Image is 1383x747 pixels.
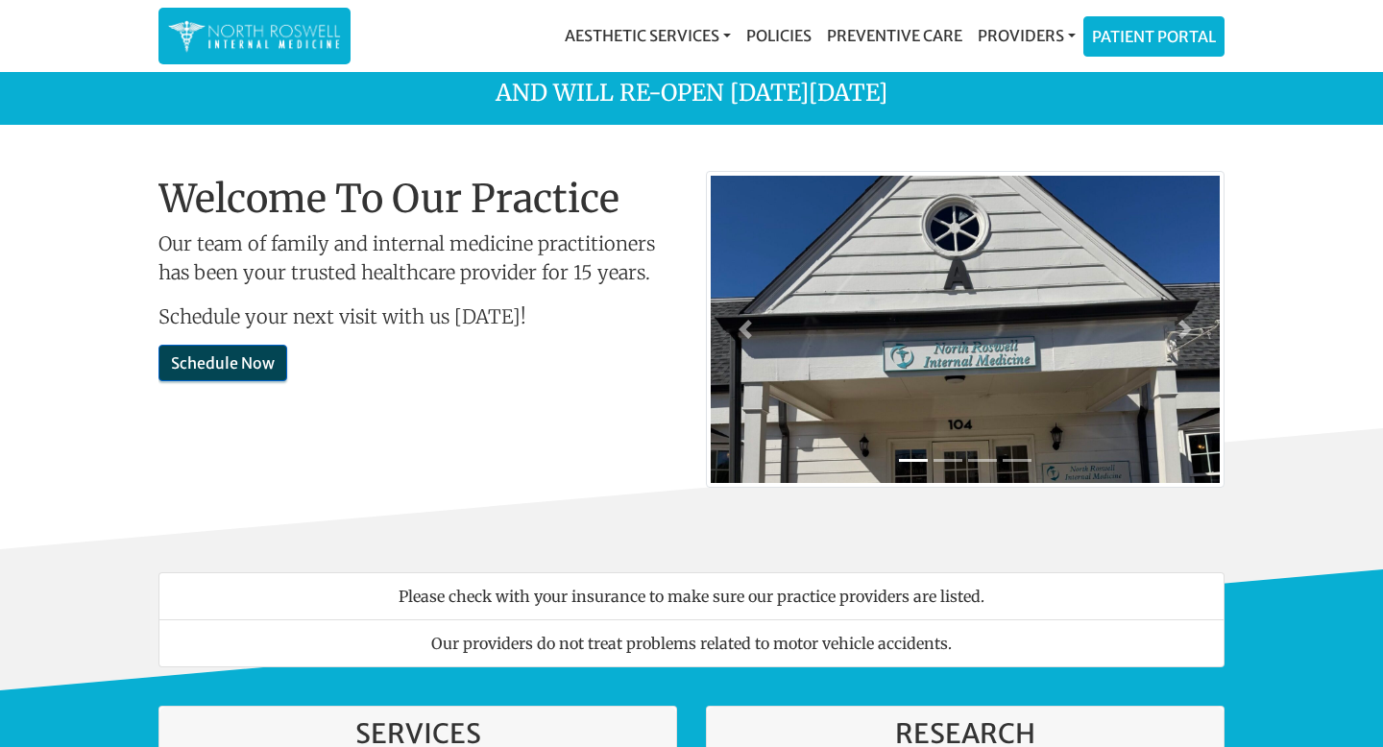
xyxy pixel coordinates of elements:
[819,16,970,55] a: Preventive Care
[158,345,287,381] a: Schedule Now
[158,176,677,222] h1: Welcome To Our Practice
[168,17,341,55] img: North Roswell Internal Medicine
[970,16,1083,55] a: Providers
[158,619,1225,667] li: Our providers do not treat problems related to motor vehicle accidents.
[158,229,677,287] p: Our team of family and internal medicine practitioners has been your trusted healthcare provider ...
[739,16,819,55] a: Policies
[158,572,1225,620] li: Please check with your insurance to make sure our practice providers are listed.
[557,16,739,55] a: Aesthetic Services
[158,302,677,331] p: Schedule your next visit with us [DATE]!
[144,41,1239,110] p: North Roswell Internal Medicine will be closed on [DATE] in observance of [DATE] and will re-open...
[1084,17,1224,56] a: Patient Portal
